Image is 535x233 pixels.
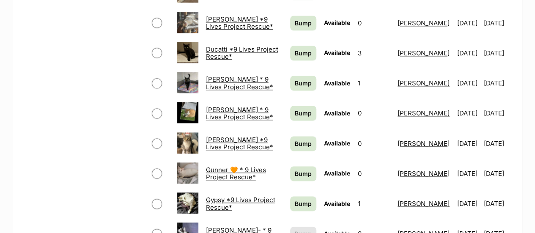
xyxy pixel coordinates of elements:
span: Bump [295,109,312,118]
td: [DATE] [484,69,513,98]
td: 0 [354,159,393,188]
a: Bump [290,196,316,211]
a: Bump [290,76,316,90]
a: [PERSON_NAME] [398,109,450,117]
span: Available [324,140,350,147]
a: [PERSON_NAME] [398,170,450,178]
td: 0 [354,8,393,38]
td: [DATE] [454,189,483,218]
a: [PERSON_NAME] [398,19,450,27]
img: Gypsy *9 Lives Project Rescue* [177,192,198,214]
td: [DATE] [484,99,513,128]
a: [PERSON_NAME] *9 Lives Project Rescue* [206,15,273,30]
a: Gunner 🧡 * 9 Lives Project Rescue* [206,166,266,181]
td: 0 [354,129,393,158]
td: [DATE] [484,8,513,38]
td: 1 [354,69,393,98]
td: [DATE] [484,129,513,158]
a: Bump [290,106,316,121]
a: [PERSON_NAME] * 9 Lives Project Rescue* [206,75,273,90]
a: [PERSON_NAME] * 9 Lives Project Rescue* [206,106,273,121]
span: Bump [295,199,312,208]
td: [DATE] [484,38,513,68]
span: Bump [295,169,312,178]
span: Bump [295,79,312,88]
a: [PERSON_NAME] [398,140,450,148]
td: 1 [354,189,393,218]
a: [PERSON_NAME] *9 Lives Project Rescue* [206,136,273,151]
span: Available [324,200,350,207]
a: Gypsy *9 Lives Project Rescue* [206,196,275,211]
td: [DATE] [454,99,483,128]
td: [DATE] [454,38,483,68]
a: Bump [290,136,316,151]
span: Available [324,110,350,117]
td: 0 [354,99,393,128]
td: [DATE] [454,8,483,38]
a: [PERSON_NAME] [398,200,450,208]
span: Available [324,170,350,177]
td: [DATE] [454,159,483,188]
span: Available [324,19,350,26]
a: Ducatti *9 Lives Project Rescue* [206,45,278,60]
span: Bump [295,139,312,148]
a: Bump [290,166,316,181]
td: [DATE] [484,189,513,218]
td: [DATE] [454,129,483,158]
span: Available [324,49,350,56]
td: [DATE] [484,159,513,188]
a: [PERSON_NAME] [398,79,450,87]
span: Bump [295,49,312,58]
td: 3 [354,38,393,68]
a: Bump [290,16,316,30]
span: Bump [295,19,312,27]
span: Available [324,79,350,87]
td: [DATE] [454,69,483,98]
a: Bump [290,46,316,60]
a: [PERSON_NAME] [398,49,450,57]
